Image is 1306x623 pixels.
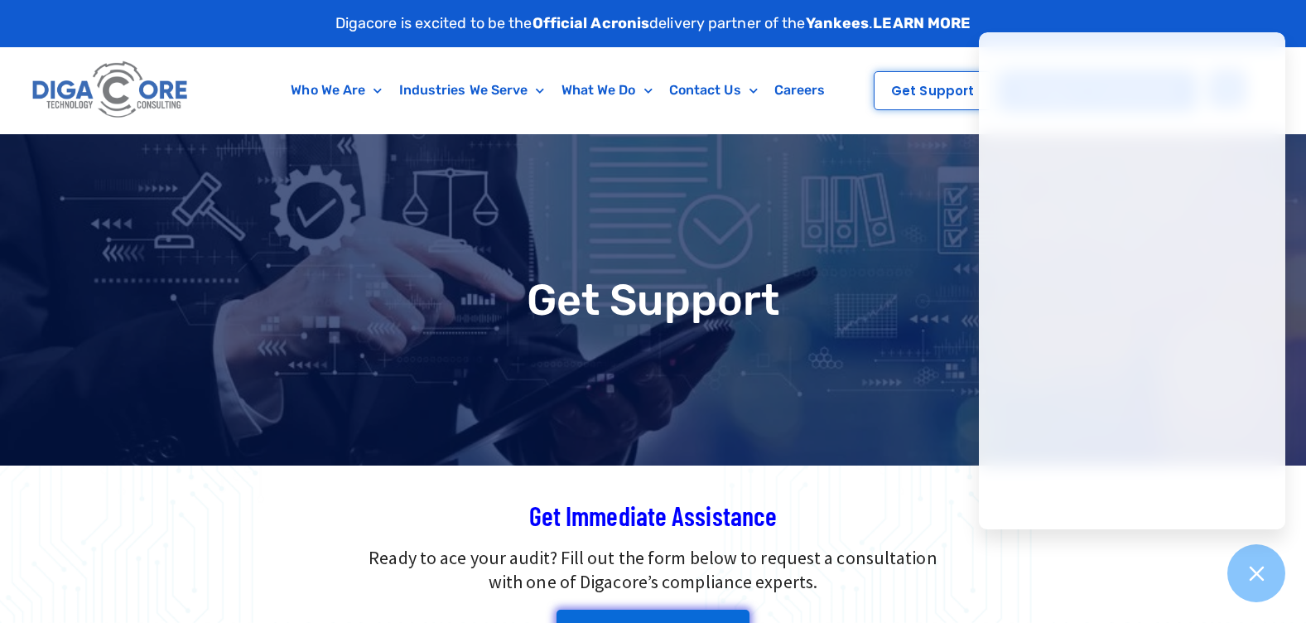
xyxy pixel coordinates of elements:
[806,14,870,32] strong: Yankees
[261,71,855,109] nav: Menu
[533,14,650,32] strong: Official Acronis
[873,14,971,32] a: LEARN MORE
[28,56,193,125] img: Digacore logo 1
[553,71,661,109] a: What We Do
[891,85,974,97] span: Get Support
[766,71,834,109] a: Careers
[661,71,766,109] a: Contact Us
[529,500,777,531] span: Get Immediate Assistance
[123,546,1183,594] p: Ready to ace your audit? Fill out the form below to request a consultation with one of Digacore’s...
[282,71,390,109] a: Who We Are
[391,71,553,109] a: Industries We Serve
[8,278,1298,321] h1: Get Support
[874,71,991,110] a: Get Support
[979,32,1285,529] iframe: Chatgenie Messenger
[335,12,971,35] p: Digacore is excited to be the delivery partner of the .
